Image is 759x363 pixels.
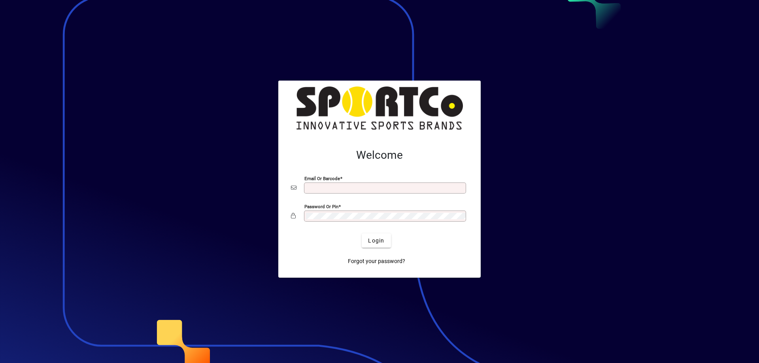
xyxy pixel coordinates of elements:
[368,237,384,245] span: Login
[345,254,408,268] a: Forgot your password?
[304,176,340,181] mat-label: Email or Barcode
[304,204,338,209] mat-label: Password or Pin
[362,233,391,248] button: Login
[348,257,405,265] span: Forgot your password?
[291,149,468,162] h2: Welcome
